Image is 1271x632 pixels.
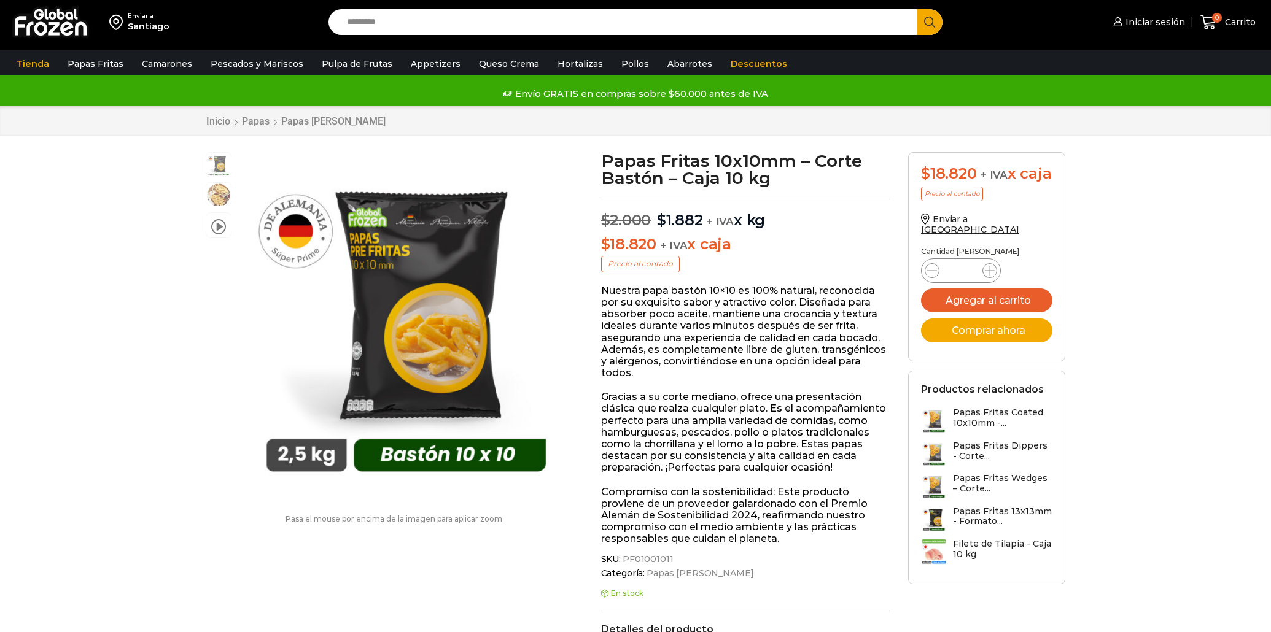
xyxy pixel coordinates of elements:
span: + IVA [707,215,734,228]
a: Descuentos [725,52,793,75]
button: Agregar al carrito [921,288,1052,312]
a: Papas Fritas Coated 10x10mm -... [921,407,1052,434]
a: Pollos [615,52,655,75]
a: Papas [241,115,270,127]
a: 0 Carrito [1197,8,1259,37]
a: Iniciar sesión [1110,10,1185,34]
span: $ [601,211,610,229]
div: Enviar a [128,12,169,20]
a: Tienda [10,52,55,75]
p: Gracias a su corte mediano, ofrece una presentación clásica que realza cualquier plato. Es el aco... [601,391,890,473]
bdi: 18.820 [921,164,976,182]
span: SKU: [601,554,890,565]
p: Precio al contado [921,187,983,201]
span: 10×10 [206,153,231,177]
span: Carrito [1222,16,1256,28]
a: Pescados y Mariscos [204,52,309,75]
span: 10×10 [206,183,231,207]
span: PF01001011 [621,554,674,565]
span: $ [601,235,610,253]
input: Product quantity [949,262,973,279]
span: + IVA [661,239,688,252]
bdi: 1.882 [657,211,703,229]
bdi: 2.000 [601,211,651,229]
a: Papas Fritas Wedges – Corte... [921,473,1052,499]
a: Camarones [136,52,198,75]
span: $ [657,211,666,229]
a: Inicio [206,115,231,127]
p: En stock [601,589,890,598]
p: Precio al contado [601,256,680,272]
img: address-field-icon.svg [109,12,128,33]
p: Compromiso con la sostenibilidad: Este producto proviene de un proveedor galardonado con el Premi... [601,486,890,545]
a: Papas Fritas Dippers - Corte... [921,441,1052,467]
div: 1 / 3 [238,152,575,489]
span: Iniciar sesión [1122,16,1185,28]
a: Papas Fritas [61,52,130,75]
a: Papas [PERSON_NAME] [281,115,386,127]
p: Cantidad [PERSON_NAME] [921,247,1052,256]
span: 0 [1212,13,1222,23]
span: Categoría: [601,568,890,579]
a: Enviar a [GEOGRAPHIC_DATA] [921,214,1019,235]
h2: Productos relacionados [921,383,1044,395]
a: Papas Fritas 13x13mm - Formato... [921,506,1052,533]
p: Nuestra papa bastón 10×10 es 100% natural, reconocida por su exquisito sabor y atractivo color. D... [601,285,890,379]
button: Search button [917,9,943,35]
h3: Filete de Tilapia - Caja 10 kg [953,539,1052,560]
a: Queso Crema [473,52,545,75]
div: Santiago [128,20,169,33]
h3: Papas Fritas Dippers - Corte... [953,441,1052,461]
img: 10x10 [238,152,575,489]
h3: Papas Fritas Wedges – Corte... [953,473,1052,494]
nav: Breadcrumb [206,115,386,127]
div: x caja [921,165,1052,183]
a: Appetizers [405,52,467,75]
p: x caja [601,236,890,253]
a: Abarrotes [661,52,718,75]
a: Papas [PERSON_NAME] [645,568,753,579]
a: Filete de Tilapia - Caja 10 kg [921,539,1052,565]
a: Pulpa de Frutas [316,52,398,75]
bdi: 18.820 [601,235,656,253]
a: Hortalizas [551,52,609,75]
p: Pasa el mouse por encima de la imagen para aplicar zoom [206,515,583,523]
button: Comprar ahora [921,318,1052,342]
span: $ [921,164,930,182]
h1: Papas Fritas 10x10mm – Corte Bastón – Caja 10 kg [601,152,890,187]
p: x kg [601,199,890,229]
span: + IVA [981,169,1008,181]
h3: Papas Fritas 13x13mm - Formato... [953,506,1052,527]
h3: Papas Fritas Coated 10x10mm -... [953,407,1052,428]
